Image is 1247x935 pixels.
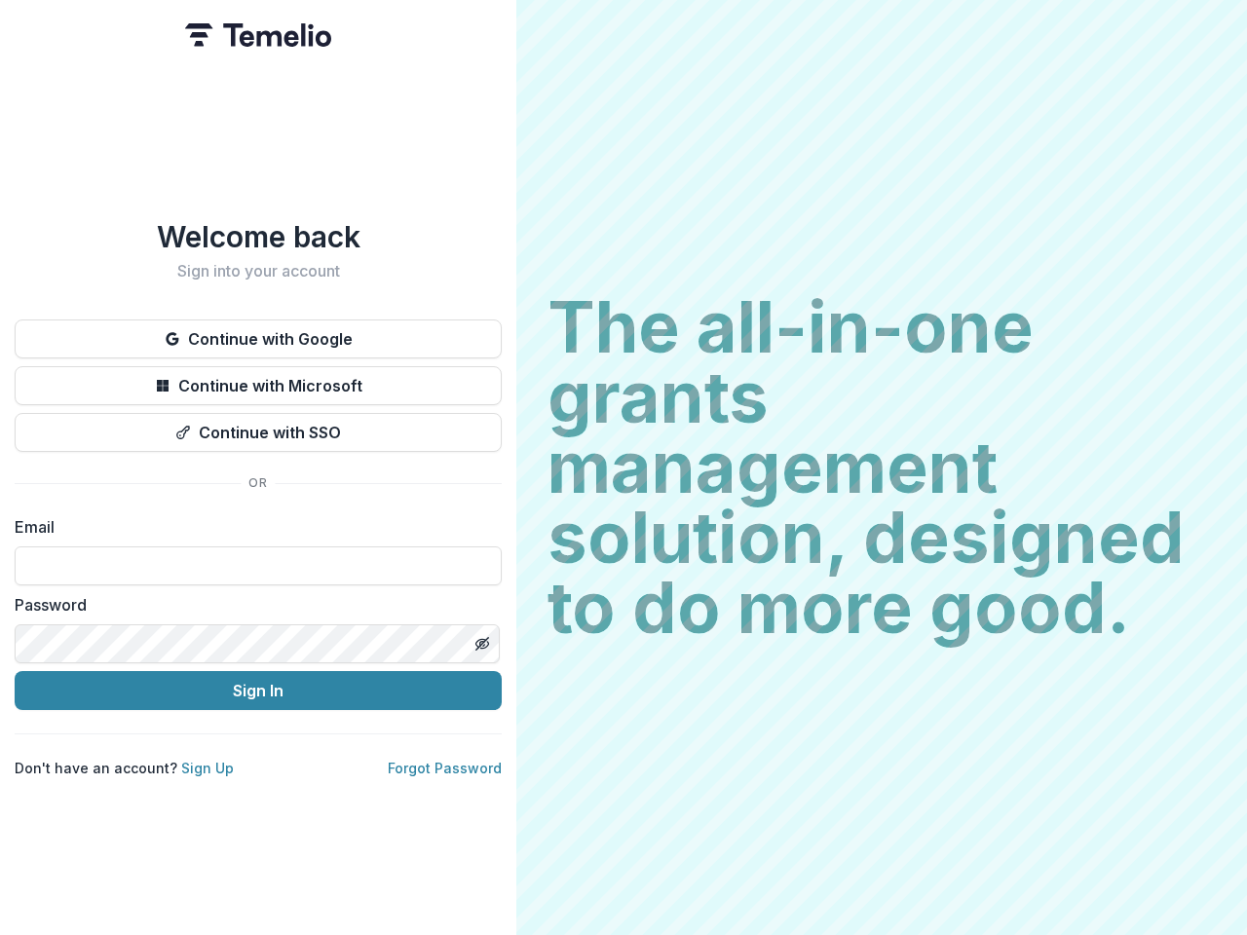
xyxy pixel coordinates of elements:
[388,760,502,776] a: Forgot Password
[15,758,234,778] p: Don't have an account?
[15,219,502,254] h1: Welcome back
[15,671,502,710] button: Sign In
[185,23,331,47] img: Temelio
[15,593,490,617] label: Password
[15,319,502,358] button: Continue with Google
[181,760,234,776] a: Sign Up
[467,628,498,659] button: Toggle password visibility
[15,366,502,405] button: Continue with Microsoft
[15,262,502,280] h2: Sign into your account
[15,515,490,539] label: Email
[15,413,502,452] button: Continue with SSO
